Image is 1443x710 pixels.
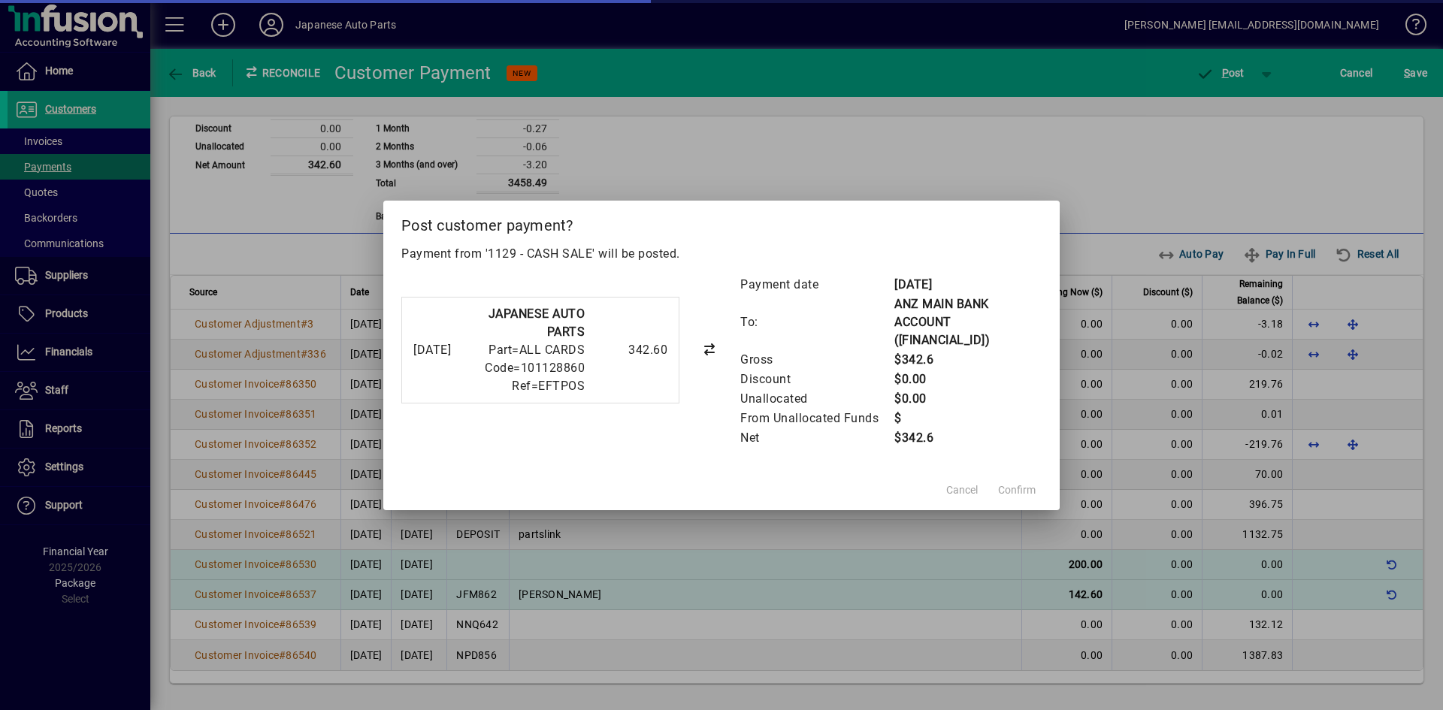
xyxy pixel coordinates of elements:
td: [DATE] [894,275,1042,295]
h2: Post customer payment? [383,201,1060,244]
td: $0.00 [894,370,1042,389]
td: To: [740,295,894,350]
p: Payment from '1129 - CASH SALE' will be posted. [401,245,1042,263]
td: Payment date [740,275,894,295]
td: Net [740,428,894,448]
td: $342.6 [894,428,1042,448]
td: Gross [740,350,894,370]
td: ANZ MAIN BANK ACCOUNT ([FINANCIAL_ID]) [894,295,1042,350]
div: 342.60 [592,341,667,359]
span: Part=ALL CARDS Code=101128860 Ref=EFTPOS [485,343,585,393]
td: $342.6 [894,350,1042,370]
td: From Unallocated Funds [740,409,894,428]
td: Unallocated [740,389,894,409]
strong: JAPANESE AUTO PARTS [489,307,585,339]
td: $ [894,409,1042,428]
div: [DATE] [413,341,453,359]
td: Discount [740,370,894,389]
td: $0.00 [894,389,1042,409]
